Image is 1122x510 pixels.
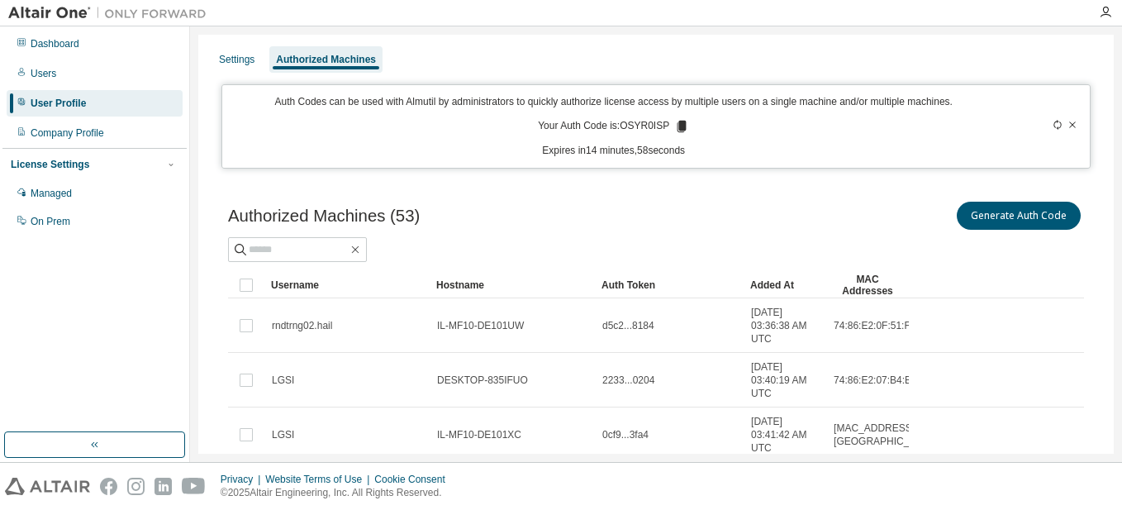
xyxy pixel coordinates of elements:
[11,158,89,171] div: License Settings
[602,428,649,441] span: 0cf9...3fa4
[272,428,294,441] span: LGSI
[957,202,1081,230] button: Generate Auth Code
[232,144,995,158] p: Expires in 14 minutes, 58 seconds
[31,67,56,80] div: Users
[219,53,254,66] div: Settings
[31,37,79,50] div: Dashboard
[182,478,206,495] img: youtube.svg
[100,478,117,495] img: facebook.svg
[437,374,528,387] span: DESKTOP-835IFUO
[5,478,90,495] img: altair_logo.svg
[272,374,294,387] span: LGSI
[276,53,376,66] div: Authorized Machines
[601,272,737,298] div: Auth Token
[602,319,654,332] span: d5c2...8184
[834,319,917,332] span: 74:86:E2:0F:51:FE
[221,486,455,500] p: © 2025 Altair Engineering, Inc. All Rights Reserved.
[31,126,104,140] div: Company Profile
[228,207,420,226] span: Authorized Machines (53)
[221,473,265,486] div: Privacy
[31,97,86,110] div: User Profile
[751,415,819,455] span: [DATE] 03:41:42 AM UTC
[272,319,332,332] span: rndtrng02.hail
[833,272,902,298] div: MAC Addresses
[232,95,995,109] p: Auth Codes can be used with Almutil by administrators to quickly authorize license access by mult...
[751,306,819,346] span: [DATE] 03:36:38 AM UTC
[437,319,524,332] span: IL-MF10-DE101UW
[374,473,454,486] div: Cookie Consent
[31,215,70,228] div: On Prem
[8,5,215,21] img: Altair One
[31,187,72,200] div: Managed
[602,374,654,387] span: 2233...0204
[750,272,820,298] div: Added At
[271,272,423,298] div: Username
[437,428,521,441] span: IL-MF10-DE101XC
[751,360,819,400] span: [DATE] 03:40:19 AM UTC
[834,374,917,387] span: 74:86:E2:07:B4:B7
[834,422,937,448] span: [MAC_ADDRESS][GEOGRAPHIC_DATA]
[436,272,588,298] div: Hostname
[538,119,689,134] p: Your Auth Code is: OSYR0ISP
[265,473,374,486] div: Website Terms of Use
[155,478,172,495] img: linkedin.svg
[127,478,145,495] img: instagram.svg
